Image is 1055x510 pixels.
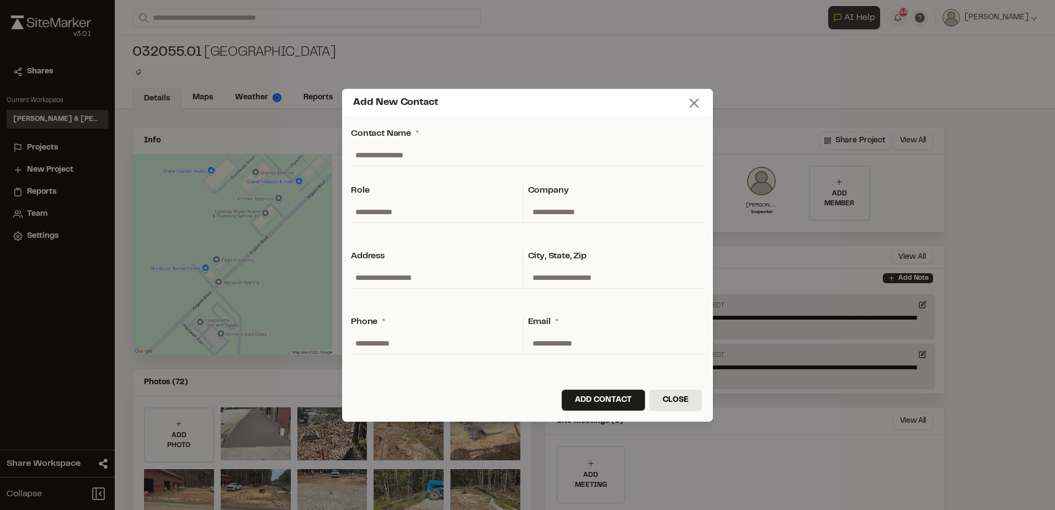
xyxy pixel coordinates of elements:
[351,249,523,263] div: Address
[528,315,700,328] div: Email
[351,315,523,328] div: Phone
[351,127,704,140] div: Contact Name
[528,249,700,263] div: City, State, Zip
[528,184,700,197] div: Company
[351,184,523,197] div: Role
